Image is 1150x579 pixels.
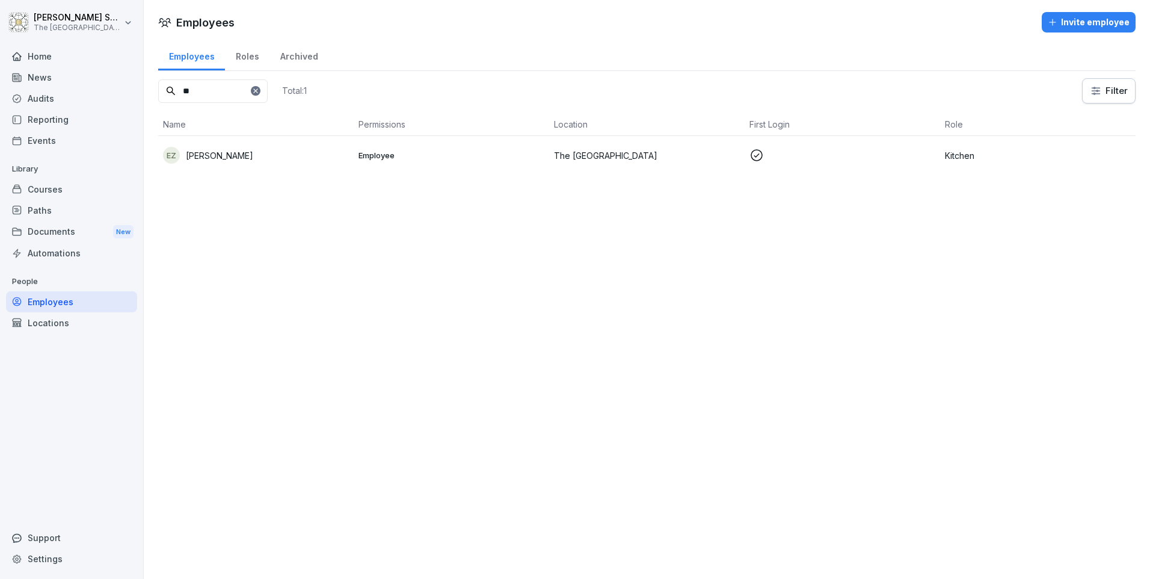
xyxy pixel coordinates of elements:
div: New [113,225,134,239]
p: The [GEOGRAPHIC_DATA] [34,23,121,32]
a: Employees [158,40,225,70]
p: Employee [358,150,544,161]
p: [PERSON_NAME] Savill [34,13,121,23]
h1: Employees [176,14,235,31]
a: Courses [6,179,137,200]
a: Settings [6,548,137,569]
button: Filter [1083,79,1135,103]
th: Role [940,113,1136,136]
a: Audits [6,88,137,109]
a: News [6,67,137,88]
p: Library [6,159,137,179]
div: Support [6,527,137,548]
th: First Login [745,113,940,136]
a: Automations [6,243,137,264]
th: Permissions [354,113,549,136]
a: Archived [269,40,328,70]
p: Kitchen [945,149,1131,162]
a: Locations [6,312,137,333]
p: People [6,272,137,291]
p: The [GEOGRAPHIC_DATA] [554,149,740,162]
a: Events [6,130,137,151]
th: Location [549,113,745,136]
a: Reporting [6,109,137,130]
a: Roles [225,40,269,70]
th: Name [158,113,354,136]
div: Invite employee [1048,16,1130,29]
p: Total: 1 [282,85,307,96]
a: Employees [6,291,137,312]
div: Filter [1090,85,1128,97]
button: Invite employee [1042,12,1136,33]
a: Home [6,46,137,67]
div: Documents [6,221,137,243]
a: DocumentsNew [6,221,137,243]
div: EZ [163,147,180,164]
a: Paths [6,200,137,221]
p: [PERSON_NAME] [186,149,253,162]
